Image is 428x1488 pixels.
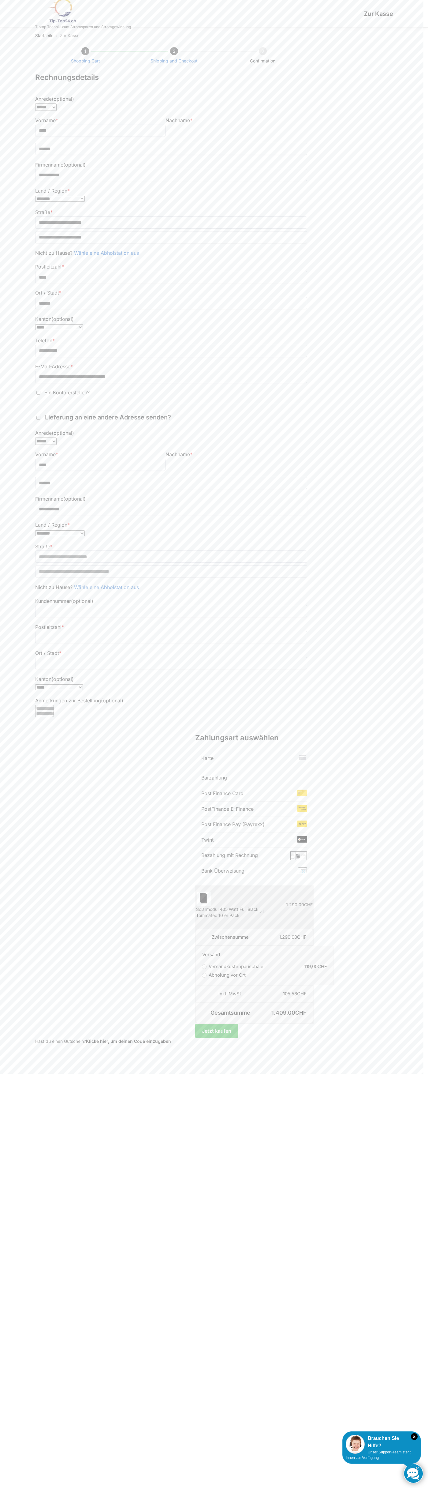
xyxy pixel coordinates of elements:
[297,790,307,796] img: Zur Kasse 2
[63,162,86,168] span: (optional)
[36,416,40,420] input: Lieferung an eine andere Adresse senden?
[35,290,61,296] label: Ort / Stadt
[166,117,192,123] label: Nachname
[35,162,86,168] label: Firmenname
[166,451,192,457] label: Nachname
[52,430,74,436] span: (optional)
[201,775,227,781] label: Barzahlung
[35,96,74,102] label: Anrede
[52,96,74,102] span: (optional)
[298,754,307,761] img: Zur Kasse 1
[35,264,64,270] label: Postleitzahl
[35,72,307,720] form: Kasse
[35,624,64,630] label: Postleitzahl
[131,10,393,17] h1: Zur Kasse
[35,1038,307,1045] div: Hast du einen Gutschein?
[196,986,265,1002] th: inkl. MwSt.
[346,1435,418,1449] div: Brauchen Sie Hilfe?
[202,964,265,969] label: Versandkostenpauschale:
[297,991,307,997] span: CHF
[196,946,333,958] th: Versand
[35,496,86,502] label: Firmenname
[279,934,307,940] bdi: 1.290,00
[44,389,90,396] span: Ein Konto erstellen?
[151,58,198,63] a: Shipping and Checkout
[51,316,74,322] span: (optional)
[202,972,246,978] label: Abholung vor Ort
[196,1003,265,1023] th: Gesamtsumme
[201,755,214,761] label: Karte
[297,821,307,827] img: Zur Kasse 4
[271,1009,307,1016] bdi: 1.409,00
[35,72,307,83] h3: Rechnungsdetails
[35,598,93,604] label: Kundennummer
[35,522,70,528] label: Land / Region
[297,805,307,812] img: Zur Kasse 3
[74,250,139,256] a: Wähle eine Abholstation aus
[36,391,40,395] input: Ein Konto erstellen?
[35,316,74,322] label: Kanton
[295,1009,307,1016] span: CHF
[196,929,265,946] th: Zwischensumme
[45,414,171,421] span: Lieferung an eine andere Adresse senden?
[195,1024,238,1038] button: Jetzt kaufen
[35,676,74,682] label: Kanton
[35,28,393,43] nav: Breadcrumb
[54,33,60,38] span: /
[259,910,264,915] strong: × 1
[250,58,275,63] span: Confirmation
[35,650,61,656] label: Ort / Stadt
[101,697,123,704] span: (optional)
[411,1433,418,1440] i: Schließen
[318,964,327,969] span: CHF
[63,496,86,502] span: (optional)
[201,837,214,843] label: Twint
[35,451,58,457] label: Vorname
[196,906,264,918] div: Solarmodul 405 Watt Full Black Tommatec 10 er Pack
[286,902,313,907] bdi: 1.290,00
[35,430,74,436] label: Anrede
[304,902,313,907] span: CHF
[297,934,307,940] span: CHF
[290,851,307,860] img: Zur Kasse 6
[35,117,58,123] label: Vorname
[51,676,74,682] span: (optional)
[197,892,211,906] img: Zur Kasse 8
[346,1450,411,1460] span: Unser Support-Team steht Ihnen zur Verfügung
[35,697,123,704] label: Anmerkungen zur Bestellung
[201,806,254,812] label: PostFinance E-Finance
[283,991,307,997] bdi: 105,58
[71,598,93,604] span: (optional)
[35,584,73,590] span: Nicht zu Hause?
[35,337,55,344] label: Telefon
[35,33,54,38] a: Startseite
[71,58,100,63] a: Shopping Cart
[35,209,53,215] label: Straße
[346,1435,365,1454] img: Customer service
[35,188,70,194] label: Land / Region
[74,584,139,590] a: Wähle eine Abholstation aus
[86,1039,171,1044] a: Gutscheincode eingeben
[35,25,131,29] p: Tiptop Technik zum Stromsparen und Stromgewinnung
[201,821,265,827] label: Post Finance Pay (Payrexx)
[297,867,307,874] img: Zur Kasse 7
[195,733,307,743] h3: Zahlungsart auswählen
[35,250,73,256] span: Nicht zu Hause?
[201,868,244,874] label: Bank Überweisung
[35,543,53,550] label: Straße
[201,790,244,796] label: Post Finance Card
[201,852,258,858] label: Bezahlung mit Rechnung
[304,964,327,969] bdi: 119,00
[35,363,73,370] label: E-Mail-Adresse
[297,836,307,843] img: Zur Kasse 5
